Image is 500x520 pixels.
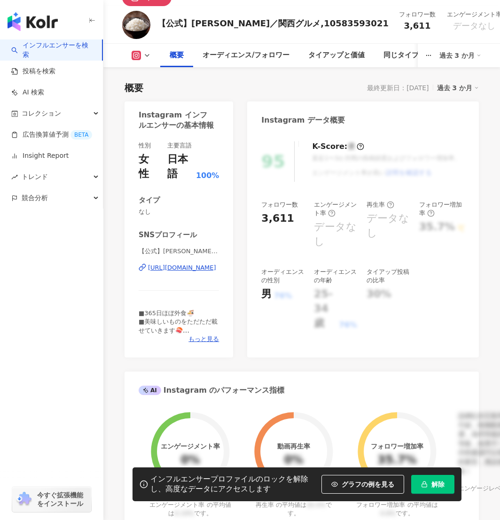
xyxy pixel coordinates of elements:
span: 競合分析 [22,187,48,209]
div: 35.7% [377,454,416,467]
div: 同規模のインフルエンサーのエンゲージメント率 の平均値は です。 [149,492,232,518]
a: searchインフルエンサーを検索 [11,41,94,59]
a: Insight Report [11,151,69,161]
div: 最終更新日：[DATE] [367,84,429,92]
div: 【公式】[PERSON_NAME]／関西グルメ,10583593021 [157,17,389,29]
div: タイアップと価値 [308,50,365,61]
span: 0.8% [380,510,396,517]
div: 概要 [125,81,143,94]
div: フォロワー増加率 [371,442,423,450]
div: オーディエンスの性別 [261,268,305,285]
div: オーディエンス/フォロワー [203,50,289,61]
div: [URL][DOMAIN_NAME] [148,264,216,272]
a: 広告換算値予測BETA [11,130,92,140]
div: K-Score : [312,141,364,152]
button: グラフの例を見る [321,475,404,494]
div: 主要言語 [167,141,192,150]
div: オーディエンスの年齢 [314,268,357,285]
div: 同規模のインフルエンサーの再生率 の平均値は です。 [253,492,335,518]
button: 解除 [411,475,454,494]
span: コレクション [22,103,61,124]
div: 再生率 [367,201,394,209]
span: 今すぐ拡張機能をインストール [37,491,88,508]
div: フォロワー数 [399,10,436,19]
span: データなし [453,21,495,31]
span: 100% [196,171,219,181]
div: 性別 [139,141,151,150]
div: フォロワー数 [261,201,298,209]
span: 3,611 [404,21,430,31]
a: [URL][DOMAIN_NAME] [139,264,219,272]
div: 女性 [139,152,158,181]
div: エンゲージメント率 [161,442,220,450]
img: logo [8,12,58,31]
div: 3,611 [261,211,294,226]
span: グラフの例を見る [342,481,394,488]
div: 概要 [170,50,184,61]
div: AI [139,386,161,395]
div: 同規模のインフルエンサーのフォロワー増加率 の平均値は です。 [356,492,438,518]
div: 動画再生率 [277,442,310,450]
span: 解除 [431,481,445,488]
div: 男 [261,287,272,302]
a: 投稿を検索 [11,67,55,76]
div: インフルエンサープロファイルのロックを解除し、高度なデータにアクセスします [150,474,317,494]
div: Instagram インフルエンサーの基本情報 [139,110,214,131]
span: ■365日ほぼ外食🍜 ■美味しいものをただただ載せていきます🍣 ■写真の撮り方は下手です… ※依頼はDMまでお願いします。 [139,310,218,359]
div: タイプ [139,195,160,205]
div: データなし [314,220,357,249]
span: 0.19% [174,510,194,517]
div: 過去 3 か月 [437,82,479,94]
div: Instagram データ概要 [261,115,345,125]
img: KOL Avatar [122,11,150,39]
span: もっと見る [188,335,219,343]
div: Instagram のパフォーマンス指標 [139,385,284,396]
div: 日本語 [167,152,194,181]
span: トレンド [22,166,48,187]
img: chrome extension [15,492,33,507]
div: フォロワー増加率 [419,201,465,217]
span: なし [139,208,219,216]
div: エンゲージメント率 [314,201,357,217]
span: 35.5% [306,501,326,508]
span: 【公式】[PERSON_NAME]／関西グルメ | umamichan_ [139,247,219,256]
a: AI 検索 [11,88,44,97]
a: chrome extension今すぐ拡張機能をインストール [12,487,91,512]
div: データなし [367,211,410,241]
div: SNSプロフィール [139,230,197,240]
div: 過去 3 か月 [439,48,482,63]
div: 0% [181,454,200,467]
div: 0% [284,454,304,467]
span: rise [11,174,18,180]
div: タイアップ投稿の比率 [367,268,410,285]
div: 同じタイプのインフルエンサー [383,50,482,61]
